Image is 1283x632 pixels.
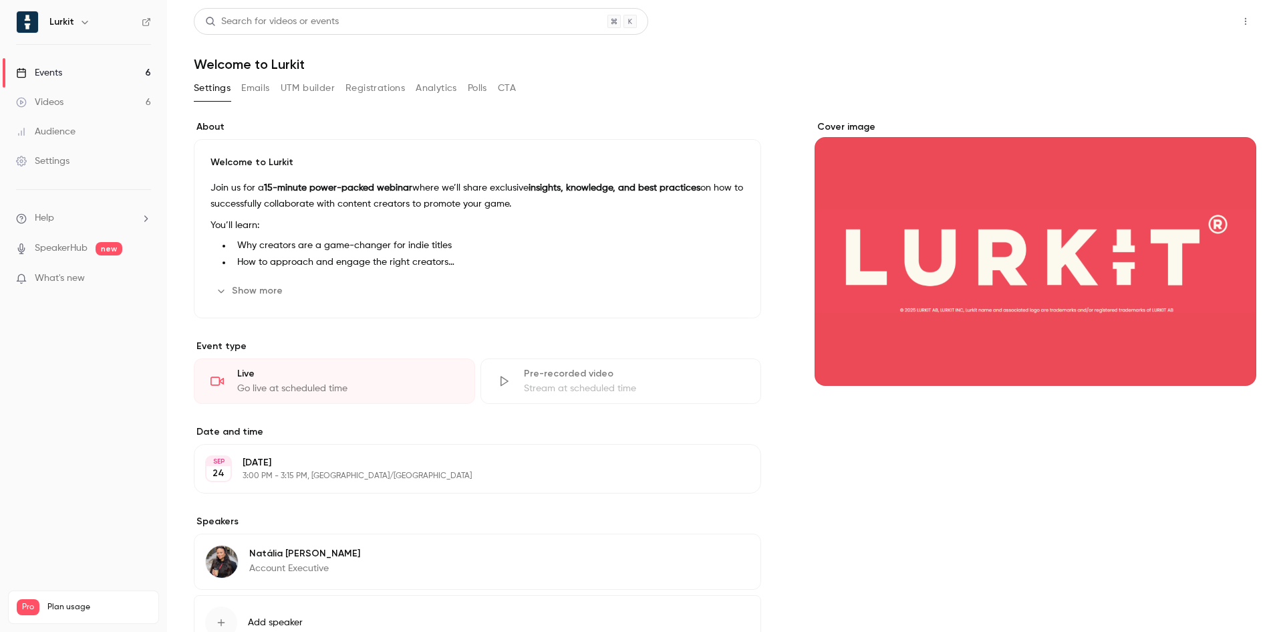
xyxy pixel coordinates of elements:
div: Pre-recorded video [524,367,745,381]
a: SpeakerHub [35,241,88,255]
button: CTA [498,78,516,99]
button: Settings [194,78,231,99]
span: What's new [35,272,85,286]
strong: insights, knowledge, and best practices [529,183,700,193]
h6: Lurkit [49,15,74,29]
span: Help [35,211,54,225]
p: 24 [212,467,225,480]
p: Account Executive [249,562,360,575]
li: How to approach and engage the right creators [232,255,744,270]
div: Audience [16,125,76,138]
span: Pro [17,599,39,615]
label: Cover image [815,120,1256,134]
button: Share [1171,8,1224,35]
h1: Welcome to Lurkit [194,56,1256,72]
div: Search for videos or events [205,15,339,29]
strong: 15-minute power-packed webinar [264,183,412,193]
div: Settings [16,154,69,168]
div: LiveGo live at scheduled time [194,358,475,404]
span: Plan usage [47,602,150,613]
div: Pre-recorded videoStream at scheduled time [480,358,762,404]
span: Add speaker [248,616,303,629]
p: Join us for a where we’ll share exclusive on how to successfully collaborate with content creator... [210,180,744,212]
div: Natália NóbregaNatália [PERSON_NAME]Account Executive [194,534,761,590]
button: Polls [468,78,487,99]
p: 3:00 PM - 3:15 PM, [GEOGRAPHIC_DATA]/[GEOGRAPHIC_DATA] [243,471,690,482]
p: Welcome to Lurkit [210,156,744,169]
button: UTM builder [281,78,335,99]
iframe: Noticeable Trigger [135,273,151,285]
p: Natália [PERSON_NAME] [249,547,360,560]
button: Emails [241,78,269,99]
div: Videos [16,96,63,109]
img: Lurkit [17,11,38,33]
button: Show more [210,280,291,302]
img: Natália Nóbrega [206,546,238,578]
section: Cover image [815,120,1256,386]
button: Analytics [416,78,457,99]
p: You’ll learn: [210,217,744,233]
span: new [96,242,122,255]
label: Speakers [194,515,761,528]
label: Date and time [194,425,761,439]
div: Stream at scheduled time [524,382,745,395]
p: [DATE] [243,456,690,469]
p: Event type [194,340,761,353]
div: SEP [206,457,231,466]
div: Go live at scheduled time [237,382,458,395]
li: help-dropdown-opener [16,211,151,225]
label: About [194,120,761,134]
li: Why creators are a game-changer for indie titles [232,239,744,253]
button: Registrations [345,78,405,99]
div: Live [237,367,458,381]
div: Events [16,66,62,80]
